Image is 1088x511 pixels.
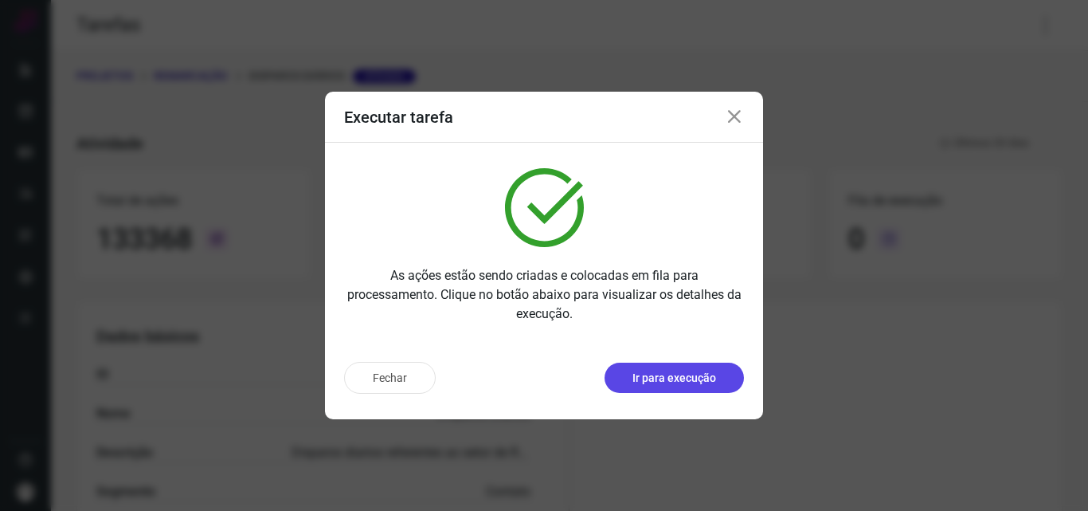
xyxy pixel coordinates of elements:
button: Ir para execução [605,363,744,393]
p: Ir para execução [632,370,716,387]
h3: Executar tarefa [344,108,453,127]
img: verified.svg [505,168,584,247]
p: As ações estão sendo criadas e colocadas em fila para processamento. Clique no botão abaixo para ... [344,266,744,324]
button: Fechar [344,362,436,394]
